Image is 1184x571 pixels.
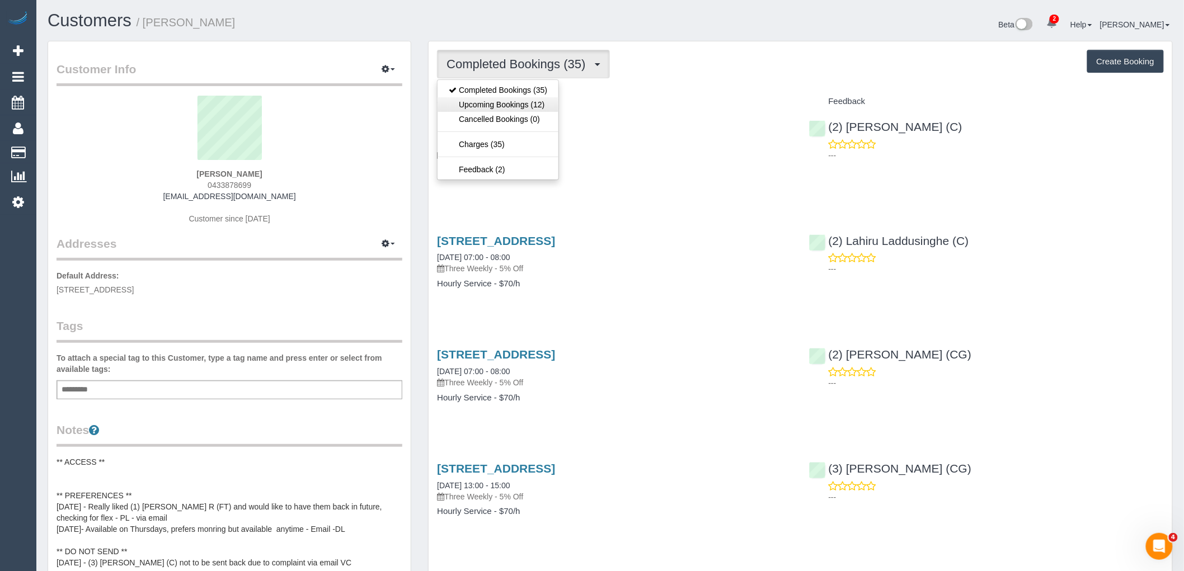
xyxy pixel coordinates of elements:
[1014,18,1033,32] img: New interface
[137,16,236,29] small: / [PERSON_NAME]
[1087,50,1164,73] button: Create Booking
[809,97,1164,106] h4: Feedback
[438,97,558,112] a: Upcoming Bookings (12)
[829,377,1164,389] p: ---
[1169,533,1178,542] span: 4
[48,11,131,30] a: Customers
[57,270,119,281] label: Default Address:
[437,367,510,376] a: [DATE] 07:00 - 08:00
[437,253,510,262] a: [DATE] 07:00 - 08:00
[163,192,296,201] a: [EMAIL_ADDRESS][DOMAIN_NAME]
[1070,20,1092,29] a: Help
[437,481,510,490] a: [DATE] 13:00 - 15:00
[438,137,558,152] a: Charges (35)
[809,462,972,475] a: (3) [PERSON_NAME] (CG)
[1041,11,1063,36] a: 2
[809,348,972,361] a: (2) [PERSON_NAME] (CG)
[57,352,402,375] label: To attach a special tag to this Customer, type a tag name and press enter or select from availabl...
[57,318,402,343] legend: Tags
[437,279,792,289] h4: Hourly Service - $70/h
[447,57,591,71] span: Completed Bookings (35)
[437,377,792,388] p: Three Weekly - 5% Off
[437,393,792,403] h4: Hourly Service - $70/h
[57,422,402,447] legend: Notes
[437,50,609,78] button: Completed Bookings (35)
[57,61,402,86] legend: Customer Info
[809,234,969,247] a: (2) Lahiru Laddusinghe (C)
[999,20,1033,29] a: Beta
[438,83,558,97] a: Completed Bookings (35)
[437,348,555,361] a: [STREET_ADDRESS]
[437,263,792,274] p: Three Weekly - 5% Off
[208,181,251,190] span: 0433878699
[189,214,270,223] span: Customer since [DATE]
[809,120,962,133] a: (2) [PERSON_NAME] (C)
[1146,533,1173,560] iframe: Intercom live chat
[829,150,1164,161] p: ---
[438,112,558,126] a: Cancelled Bookings (0)
[437,507,792,516] h4: Hourly Service - $70/h
[437,491,792,502] p: Three Weekly - 5% Off
[437,149,792,161] p: Three Weekly - 5% Off
[437,97,792,106] h4: Service
[438,162,558,177] a: Feedback (2)
[1100,20,1170,29] a: [PERSON_NAME]
[437,462,555,475] a: [STREET_ADDRESS]
[196,169,262,178] strong: [PERSON_NAME]
[829,263,1164,275] p: ---
[57,285,134,294] span: [STREET_ADDRESS]
[1050,15,1059,23] span: 2
[437,234,555,247] a: [STREET_ADDRESS]
[437,165,792,174] h4: Hourly Service - $70/h
[829,492,1164,503] p: ---
[7,11,29,27] img: Automaid Logo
